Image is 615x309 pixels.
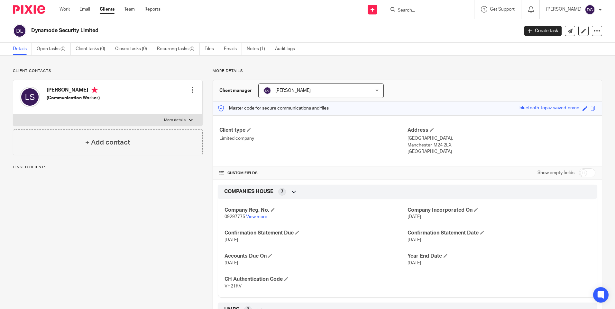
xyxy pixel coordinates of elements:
span: Get Support [490,7,515,12]
a: Clients [100,6,115,13]
a: Client tasks (0) [76,43,110,55]
h4: Accounts Due On [225,253,407,260]
p: Master code for secure communications and files [218,105,329,111]
h2: Dynamode Security Limited [31,27,418,34]
a: Audit logs [275,43,300,55]
p: More details [213,68,602,74]
a: Email [79,6,90,13]
span: COMPANIES HOUSE [224,188,273,195]
h5: (Communication Worker) [47,95,100,101]
a: Details [13,43,32,55]
img: svg%3E [263,87,271,94]
span: [DATE] [408,261,421,265]
p: Limited company [219,135,407,142]
a: Files [205,43,219,55]
h4: Company Incorporated On [408,207,590,214]
p: Manchester, M24 2LX [408,142,595,148]
img: svg%3E [13,24,26,38]
span: [DATE] [225,238,238,242]
h4: CH Authentication Code [225,276,407,283]
h4: CUSTOM FIELDS [219,171,407,176]
p: Client contacts [13,68,203,74]
h4: + Add contact [85,137,130,147]
h4: Address [408,127,595,134]
p: [GEOGRAPHIC_DATA] [408,148,595,155]
a: Reports [144,6,161,13]
label: Show empty fields [537,170,574,176]
span: [DATE] [225,261,238,265]
h4: Client type [219,127,407,134]
div: bluetooth-topaz-waved-crane [519,105,579,112]
p: Linked clients [13,165,203,170]
a: Recurring tasks (0) [157,43,200,55]
span: 7 [281,189,283,195]
span: VH2TRV [225,284,242,288]
img: svg%3E [585,4,595,15]
a: Open tasks (0) [37,43,71,55]
a: Work [60,6,70,13]
h4: Confirmation Statement Date [408,230,590,236]
a: Notes (1) [247,43,270,55]
span: 09297775 [225,215,245,219]
p: More details [164,118,186,123]
a: Create task [524,26,562,36]
a: View more [246,215,267,219]
h4: Year End Date [408,253,590,260]
a: Team [124,6,135,13]
h4: [PERSON_NAME] [47,87,100,95]
i: Primary [91,87,98,93]
a: Emails [224,43,242,55]
img: Pixie [13,5,45,14]
h4: Company Reg. No. [225,207,407,214]
span: [DATE] [408,238,421,242]
span: [PERSON_NAME] [275,88,311,93]
p: [GEOGRAPHIC_DATA], [408,135,595,142]
input: Search [397,8,455,13]
h3: Client manager [219,87,252,94]
h4: Confirmation Statement Due [225,230,407,236]
a: Closed tasks (0) [115,43,152,55]
span: [DATE] [408,215,421,219]
img: svg%3E [20,87,40,107]
p: [PERSON_NAME] [546,6,582,13]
